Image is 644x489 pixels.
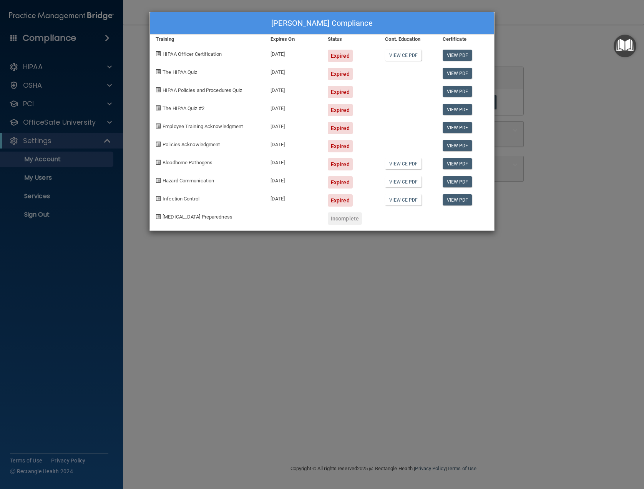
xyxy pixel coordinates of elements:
[443,194,472,205] a: View PDF
[443,176,472,187] a: View PDF
[437,35,494,44] div: Certificate
[163,160,212,165] span: Bloodborne Pathogens
[265,170,322,189] div: [DATE]
[163,69,197,75] span: The HIPAA Quiz
[443,68,472,79] a: View PDF
[265,80,322,98] div: [DATE]
[265,189,322,207] div: [DATE]
[163,105,204,111] span: The HIPAA Quiz #2
[328,68,353,80] div: Expired
[328,140,353,152] div: Expired
[443,86,472,97] a: View PDF
[265,134,322,152] div: [DATE]
[328,104,353,116] div: Expired
[328,86,353,98] div: Expired
[163,124,243,129] span: Employee Training Acknowledgment
[443,50,472,61] a: View PDF
[163,214,232,220] span: [MEDICAL_DATA] Preparedness
[265,35,322,44] div: Expires On
[163,142,220,147] span: Policies Acknowledgment
[328,176,353,189] div: Expired
[163,51,222,57] span: HIPAA Officer Certification
[614,35,636,57] button: Open Resource Center
[385,194,422,205] a: View CE PDF
[328,212,362,225] div: Incomplete
[265,98,322,116] div: [DATE]
[443,122,472,133] a: View PDF
[265,116,322,134] div: [DATE]
[328,158,353,170] div: Expired
[328,194,353,207] div: Expired
[265,152,322,170] div: [DATE]
[443,140,472,151] a: View PDF
[385,176,422,187] a: View CE PDF
[163,178,214,184] span: Hazard Communication
[443,104,472,115] a: View PDF
[328,50,353,62] div: Expired
[379,35,437,44] div: Cont. Education
[322,35,379,44] div: Status
[443,158,472,169] a: View PDF
[385,50,422,61] a: View CE PDF
[328,122,353,134] div: Expired
[150,35,265,44] div: Training
[150,12,494,35] div: [PERSON_NAME] Compliance
[385,158,422,169] a: View CE PDF
[265,44,322,62] div: [DATE]
[265,62,322,80] div: [DATE]
[163,196,199,202] span: Infection Control
[163,87,242,93] span: HIPAA Policies and Procedures Quiz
